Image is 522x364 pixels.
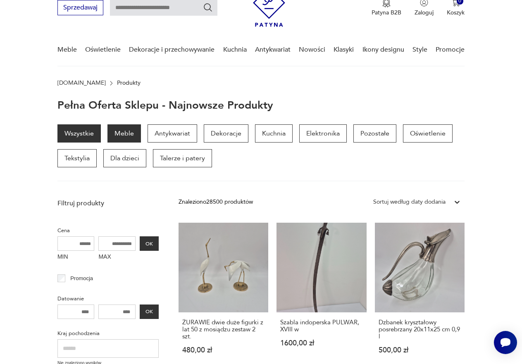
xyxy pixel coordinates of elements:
[255,34,291,66] a: Antykwariat
[403,124,453,143] a: Oświetlenie
[280,319,362,333] h3: Szabla indoperska PULWAR, XVIII w
[117,80,141,86] p: Produkty
[255,124,293,143] a: Kuchnia
[182,319,265,340] h3: ŻURAWIE dwie duże figurki z lat 50 z mosiądzu zestaw 2 szt.
[57,5,103,11] a: Sprzedawaj
[57,226,159,235] p: Cena
[98,251,136,264] label: MAX
[353,124,396,143] a: Pozostałe
[57,34,77,66] a: Meble
[436,34,465,66] a: Promocje
[57,329,159,338] p: Kraj pochodzenia
[140,236,159,251] button: OK
[57,100,273,111] h1: Pełna oferta sklepu - najnowsze produkty
[415,9,434,17] p: Zaloguj
[57,149,97,167] a: Tekstylia
[204,124,248,143] a: Dekoracje
[362,34,404,66] a: Ikony designu
[57,124,101,143] a: Wszystkie
[70,274,93,283] p: Promocja
[373,197,446,207] div: Sortuj według daty dodania
[148,124,197,143] a: Antykwariat
[280,340,362,347] p: 1600,00 zł
[372,9,401,17] p: Patyna B2B
[494,331,517,354] iframe: Smartsupp widget button
[379,347,461,354] p: 500,00 zł
[182,347,265,354] p: 480,00 zł
[57,199,159,208] p: Filtruj produkty
[129,34,215,66] a: Dekoracje i przechowywanie
[334,34,354,66] a: Klasyki
[85,34,121,66] a: Oświetlenie
[103,149,146,167] a: Dla dzieci
[57,294,159,303] p: Datowanie
[379,319,461,340] h3: Dzbanek kryształowy posrebrzany 20x11x25 cm 0,9 l
[153,149,212,167] a: Talerze i patery
[299,34,325,66] a: Nowości
[299,124,347,143] a: Elektronika
[203,2,213,12] button: Szukaj
[57,251,95,264] label: MIN
[140,305,159,319] button: OK
[223,34,247,66] a: Kuchnia
[179,197,253,207] div: Znaleziono 28500 produktów
[57,80,106,86] a: [DOMAIN_NAME]
[412,34,427,66] a: Style
[447,9,465,17] p: Koszyk
[107,124,141,143] a: Meble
